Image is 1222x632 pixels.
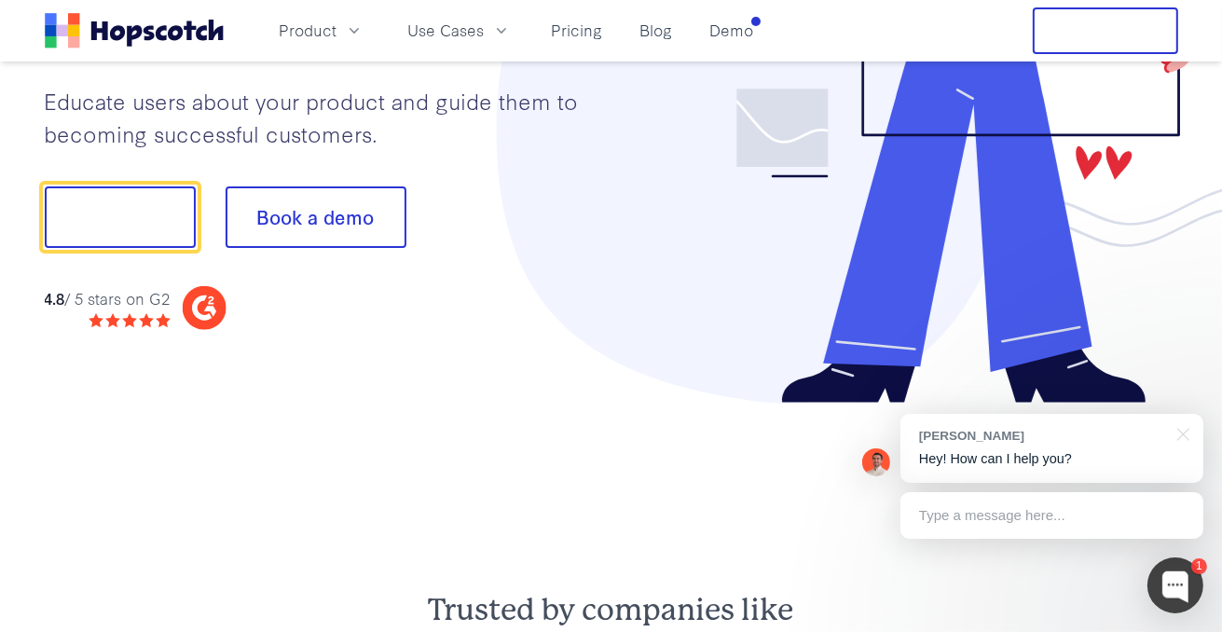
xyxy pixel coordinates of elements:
span: Product [280,19,337,42]
button: Show me! [45,186,196,248]
div: Type a message here... [900,492,1203,539]
a: Home [45,13,224,48]
button: Product [268,15,375,46]
img: Mark Spera [862,448,890,476]
h2: Trusted by companies like [30,591,1192,628]
div: / 5 stars on G2 [45,287,171,310]
a: Demo [703,15,762,46]
a: Pricing [544,15,611,46]
div: 1 [1191,558,1207,574]
strong: 4.8 [45,287,65,309]
div: [PERSON_NAME] [919,427,1166,445]
p: Educate users about your product and guide them to becoming successful customers. [45,85,611,149]
p: Hey! How can I help you? [919,449,1185,469]
button: Free Trial [1033,7,1178,54]
span: Use Cases [408,19,485,42]
a: Blog [633,15,680,46]
button: Use Cases [397,15,522,46]
button: Book a demo [226,186,406,248]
